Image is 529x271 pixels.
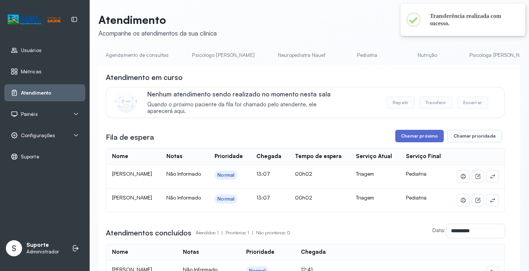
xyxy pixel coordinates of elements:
[457,96,488,109] button: Encerrar
[26,249,59,255] p: Administrador
[256,228,290,238] p: Não prioritários: 0
[406,194,427,201] span: Pediatria
[166,194,201,201] span: Não Informado
[106,132,154,142] h3: Fila de espera
[222,230,223,235] span: |
[183,249,199,256] div: Notas
[115,91,137,113] img: Imagem de CalloutCard
[226,228,256,238] p: Prioritários: 1
[386,96,415,109] button: Repetir
[21,47,42,54] span: Usuários
[112,194,152,201] span: [PERSON_NAME]
[21,69,42,75] span: Métricas
[21,132,55,139] span: Configurações
[11,89,79,96] a: Atendimento
[185,49,262,61] a: Psicologo [PERSON_NAME]
[11,68,79,75] a: Métricas
[11,47,79,54] a: Usuários
[166,153,182,160] div: Notas
[21,90,51,96] span: Atendimento
[112,249,128,256] div: Nome
[26,242,59,249] p: Suporte
[256,153,281,160] div: Chegada
[112,153,128,160] div: Nome
[295,153,342,160] div: Tempo de espera
[217,196,234,202] div: Normal
[106,228,191,238] h3: Atendimentos concluídos
[98,13,217,26] p: Atendimento
[406,153,441,160] div: Serviço Final
[147,101,342,115] span: Quando o próximo paciente da fila for chamado pelo atendente, ele aparecerá aqui.
[301,249,326,256] div: Chegada
[271,49,333,61] a: Neuropediatra Nauef
[246,249,274,256] div: Prioridade
[8,14,61,26] img: Logotipo do estabelecimento
[419,96,453,109] button: Transferir
[295,171,312,177] span: 00h02
[196,228,226,238] p: Atendidos: 1
[98,49,176,61] a: Agendamento de consultas
[432,227,445,233] label: Data:
[356,194,394,201] div: Triagem
[256,194,270,201] span: 13:07
[21,154,39,160] span: Suporte
[252,230,253,235] span: |
[342,49,393,61] a: Pediatria
[215,153,243,160] div: Prioridade
[106,72,183,83] h3: Atendimento em curso
[217,172,234,178] div: Normal
[112,171,152,177] span: [PERSON_NAME]
[295,194,312,201] span: 00h02
[21,111,38,117] span: Painéis
[98,29,217,37] div: Acompanhe os atendimentos da sua clínica
[406,171,427,177] span: Pediatria
[147,90,342,98] p: Nenhum atendimento sendo realizado no momento nesta sala
[395,130,444,142] button: Chamar próximo
[447,130,502,142] button: Chamar prioridade
[166,171,201,177] span: Não Informado
[356,171,394,177] div: Triagem
[356,153,392,160] div: Serviço Atual
[256,171,270,177] span: 13:07
[430,12,514,27] h2: Transferência realizada com sucesso.
[402,49,453,61] a: Nutrição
